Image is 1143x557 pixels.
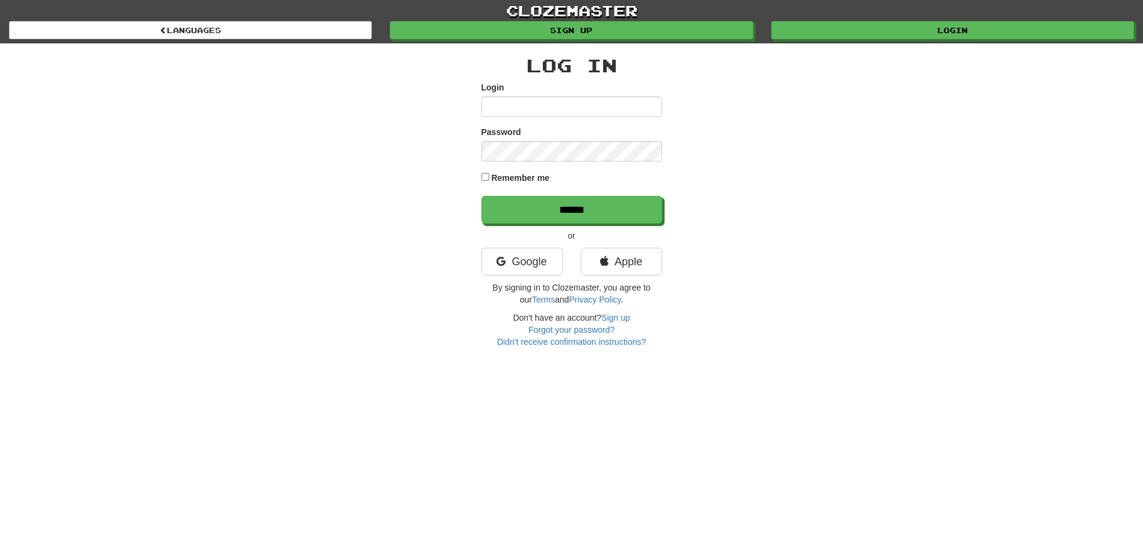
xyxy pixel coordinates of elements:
a: Privacy Policy [569,295,621,304]
h2: Log In [481,55,662,75]
a: Sign up [601,313,630,323]
a: Sign up [390,21,753,39]
div: Don't have an account? [481,312,662,348]
a: Login [771,21,1134,39]
label: Password [481,126,521,138]
a: Terms [532,295,555,304]
label: Login [481,81,504,93]
a: Apple [581,248,662,275]
a: Google [481,248,563,275]
label: Remember me [491,172,550,184]
a: Didn't receive confirmation instructions? [497,337,646,347]
a: Languages [9,21,372,39]
p: By signing in to Clozemaster, you agree to our and . [481,282,662,306]
p: or [481,230,662,242]
a: Forgot your password? [528,325,615,335]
